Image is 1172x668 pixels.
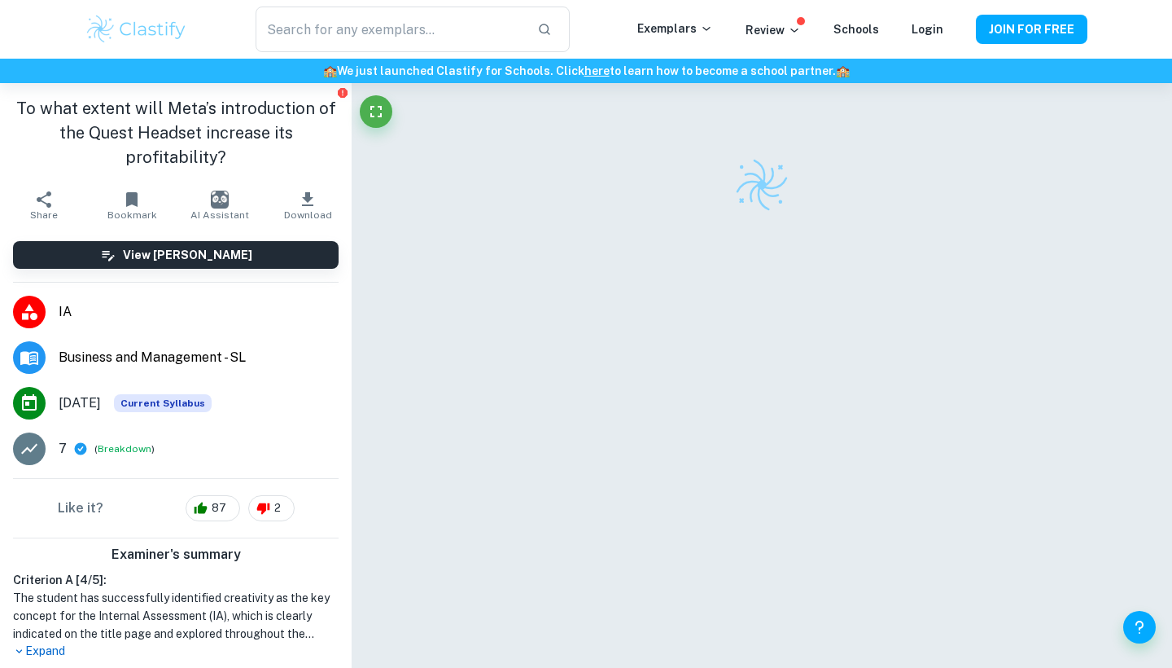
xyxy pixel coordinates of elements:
[637,20,713,37] p: Exemplars
[59,439,67,459] p: 7
[211,191,229,209] img: AI Assistant
[13,643,339,660] p: Expand
[323,64,337,77] span: 🏫
[176,182,264,228] button: AI Assistant
[248,495,295,521] div: 2
[284,209,332,221] span: Download
[186,495,240,521] div: 87
[59,302,339,322] span: IA
[976,15,1087,44] button: JOIN FOR FREE
[98,442,151,456] button: Breakdown
[59,348,339,367] span: Business and Management - SL
[1123,611,1156,644] button: Help and Feedback
[584,64,610,77] a: here
[88,182,176,228] button: Bookmark
[836,64,850,77] span: 🏫
[13,589,339,643] h1: The student has successfully identified creativity as the key concept for the Internal Assessment...
[190,209,249,221] span: AI Assistant
[336,86,348,99] button: Report issue
[203,500,235,516] span: 87
[264,182,352,228] button: Download
[30,209,58,221] span: Share
[94,442,155,457] span: ( )
[58,499,103,518] h6: Like it?
[123,246,252,264] h6: View [PERSON_NAME]
[107,209,157,221] span: Bookmark
[733,156,790,213] img: Clastify logo
[912,23,943,36] a: Login
[256,7,524,52] input: Search for any exemplars...
[114,394,212,412] span: Current Syllabus
[13,571,339,589] h6: Criterion A [ 4 / 5 ]:
[7,545,345,565] h6: Examiner's summary
[13,241,339,269] button: View [PERSON_NAME]
[746,21,801,39] p: Review
[13,96,339,169] h1: To what extent will Meta’s introduction of the Quest Headset increase its profitability?
[59,393,101,413] span: [DATE]
[114,394,212,412] div: This exemplar is based on the current syllabus. Feel free to refer to it for inspiration/ideas wh...
[360,95,392,128] button: Fullscreen
[85,13,188,46] img: Clastify logo
[833,23,879,36] a: Schools
[3,62,1169,80] h6: We just launched Clastify for Schools. Click to learn how to become a school partner.
[265,500,290,516] span: 2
